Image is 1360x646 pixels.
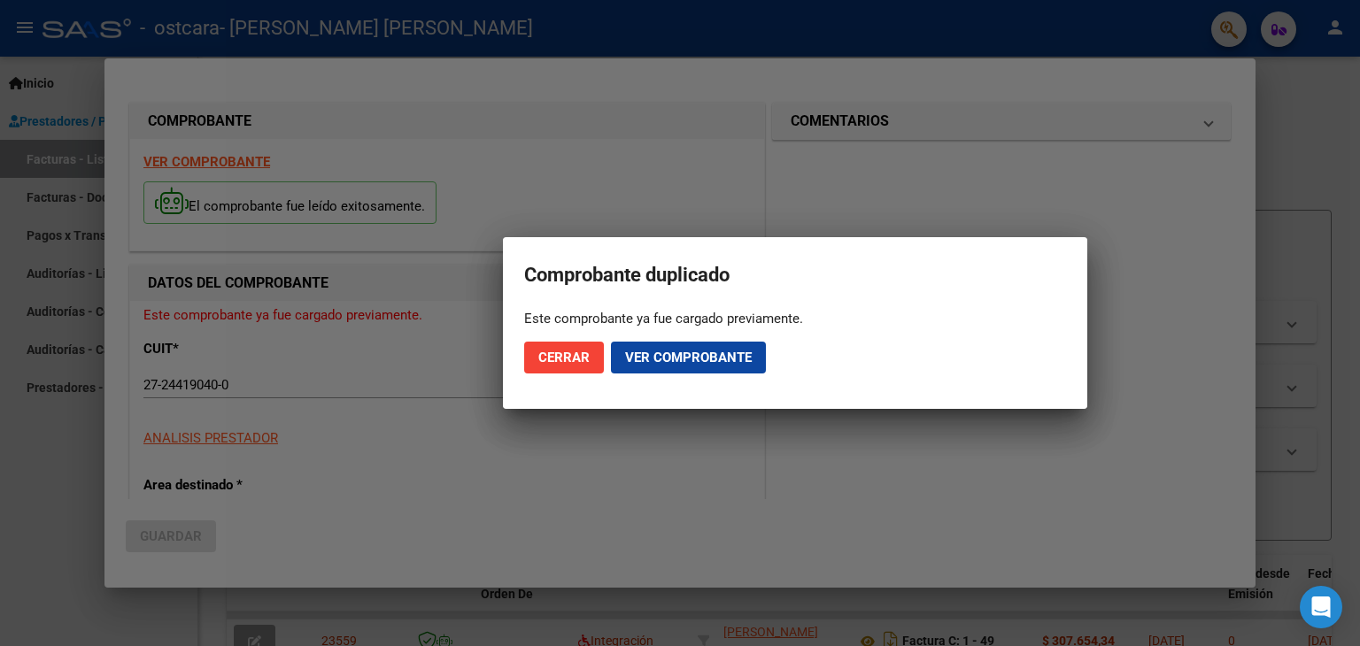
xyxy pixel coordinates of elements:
span: Ver comprobante [625,350,752,365]
h2: Comprobante duplicado [524,258,1066,292]
button: Ver comprobante [611,342,766,373]
div: Open Intercom Messenger [1300,586,1342,628]
span: Cerrar [538,350,590,365]
button: Cerrar [524,342,604,373]
div: Este comprobante ya fue cargado previamente. [524,310,1066,327]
